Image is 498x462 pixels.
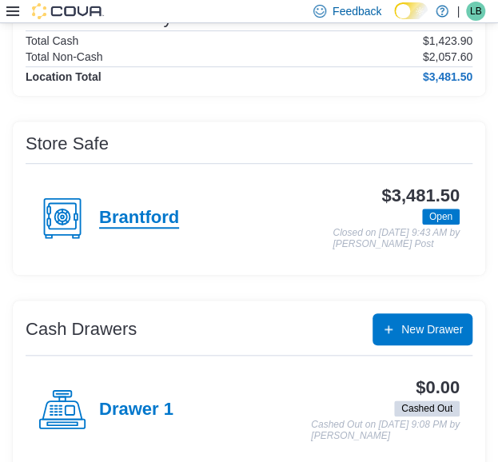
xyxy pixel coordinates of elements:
h4: Drawer 1 [99,400,173,420]
span: Cashed Out [401,401,452,416]
h3: $0.00 [416,378,460,397]
span: Cashed Out [394,400,460,416]
span: Open [429,209,452,224]
span: Open [422,209,460,225]
h3: Store Safe [26,134,109,153]
h4: Location Total [26,70,102,83]
h6: Total Cash [26,34,78,47]
p: $2,057.60 [423,50,472,63]
p: Cashed Out on [DATE] 9:08 PM by [PERSON_NAME] [311,420,460,441]
p: Closed on [DATE] 9:43 AM by [PERSON_NAME] Post [333,228,460,249]
button: New Drawer [373,313,472,345]
h3: Cash Drawers [26,320,137,339]
p: | [456,2,460,21]
h4: $3,481.50 [423,70,472,83]
span: LB [470,2,482,21]
h4: Brantford [99,208,179,229]
span: Feedback [333,3,381,19]
p: $1,423.90 [423,34,472,47]
input: Dark Mode [394,2,428,19]
img: Cova [32,3,104,19]
h3: $3,481.50 [381,186,460,205]
span: New Drawer [401,321,463,337]
h6: Total Non-Cash [26,50,103,63]
span: Dark Mode [394,19,395,20]
div: Lori Burns [466,2,485,21]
